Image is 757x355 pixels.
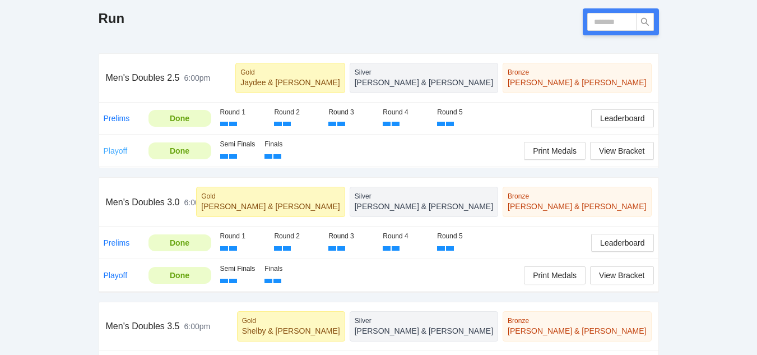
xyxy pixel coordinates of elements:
[274,231,319,242] div: Round 2
[590,142,653,160] button: View Bracket
[600,237,644,249] span: Leaderboard
[242,325,340,336] div: Shelby & [PERSON_NAME]
[242,316,340,325] div: Gold
[599,145,644,157] span: View Bracket
[355,77,493,88] div: [PERSON_NAME] & [PERSON_NAME]
[383,107,428,118] div: Round 4
[590,266,653,284] button: View Bracket
[106,73,180,82] span: Men's Doubles 2.5
[264,264,300,274] div: Finals
[508,316,646,325] div: Bronze
[636,13,654,31] button: search
[240,77,340,88] div: Jaydee & [PERSON_NAME]
[355,316,493,325] div: Silver
[264,139,300,150] div: Finals
[201,192,340,201] div: Gold
[104,271,128,280] a: Playoff
[328,107,374,118] div: Round 3
[184,73,211,82] span: 6:00pm
[591,109,653,127] button: Leaderboard
[157,112,203,125] div: Done
[157,237,203,249] div: Done
[99,10,125,27] h1: Run
[184,322,211,331] span: 6:00pm
[533,269,577,282] span: Print Medals
[600,112,644,125] span: Leaderboard
[274,107,319,118] div: Round 2
[508,77,646,88] div: [PERSON_NAME] & [PERSON_NAME]
[328,231,374,242] div: Round 3
[104,114,130,123] a: Prelims
[524,266,586,284] button: Print Medals
[437,107,482,118] div: Round 5
[599,269,644,282] span: View Bracket
[157,269,203,282] div: Done
[508,325,646,336] div: [PERSON_NAME] & [PERSON_NAME]
[508,201,646,212] div: [PERSON_NAME] & [PERSON_NAME]
[220,107,266,118] div: Round 1
[201,201,340,212] div: [PERSON_NAME] & [PERSON_NAME]
[104,146,128,155] a: Playoff
[220,264,256,274] div: Semi Finals
[240,68,340,77] div: Gold
[355,192,493,201] div: Silver
[355,201,493,212] div: [PERSON_NAME] & [PERSON_NAME]
[383,231,428,242] div: Round 4
[437,231,482,242] div: Round 5
[106,321,180,331] span: Men's Doubles 3.5
[157,145,203,157] div: Done
[533,145,577,157] span: Print Medals
[184,198,211,207] span: 6:00pm
[220,231,266,242] div: Round 1
[355,68,493,77] div: Silver
[220,139,256,150] div: Semi Finals
[637,17,653,26] span: search
[355,325,493,336] div: [PERSON_NAME] & [PERSON_NAME]
[106,197,180,207] span: Men's Doubles 3.0
[104,238,130,247] a: Prelims
[591,234,653,252] button: Leaderboard
[508,192,646,201] div: Bronze
[524,142,586,160] button: Print Medals
[508,68,646,77] div: Bronze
